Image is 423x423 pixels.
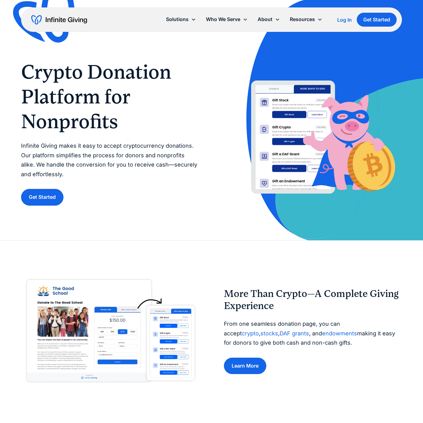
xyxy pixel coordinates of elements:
[31,15,87,25] a: home
[166,15,189,24] div: Solutions
[337,17,352,22] div: Log In
[337,16,352,24] a: Log In
[242,330,259,337] a: crypto
[161,13,201,26] div: Solutions
[21,189,63,205] a: Get Started
[21,275,199,387] img: A screenshot of Infinite Giving’s all-inclusive donation page, where you can accept stock donatio...
[253,13,285,26] div: About
[290,15,315,24] div: Resources
[224,319,402,348] p: From one seamless donation page, you can accept , , , and making it easy for donors to give both ...
[224,358,266,374] a: Learn More
[21,141,199,179] p: Infinite Giving makes it easy to accept cryptocurrency donations. Our platform simplifies the pro...
[224,71,402,194] img: Accept bitcoin donations from supporters using Infinite Giving’s crypto donation platform.
[258,15,273,24] div: About
[201,13,253,26] div: Who We Serve
[322,330,357,337] a: endowments
[206,15,240,24] div: Who We Serve
[260,330,278,337] a: stocks
[285,13,327,26] div: Resources
[280,330,309,337] a: DAF grants
[357,13,397,27] a: Get Started
[21,59,199,134] h1: Crypto Donation Platform for Nonprofits
[224,288,402,312] h2: More Than Crypto—A Complete Giving Experience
